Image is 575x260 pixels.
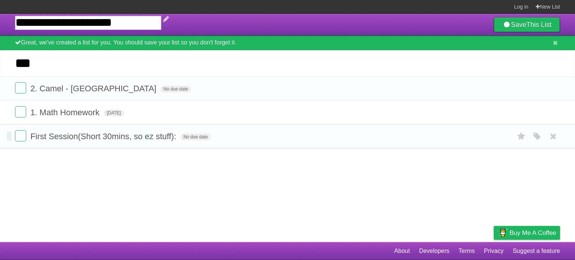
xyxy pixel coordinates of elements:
a: Suggest a feature [513,244,560,258]
a: Privacy [484,244,503,258]
img: Buy me a coffee [498,226,508,239]
label: Done [15,130,26,141]
label: Star task [514,130,529,143]
a: SaveThis List [494,17,560,32]
a: Terms [459,244,475,258]
span: 2. Camel - [GEOGRAPHIC_DATA] [30,84,158,93]
label: Done [15,106,26,117]
span: [DATE] [104,110,124,116]
span: 1. Math Homework [30,108,101,117]
a: Developers [419,244,449,258]
span: Buy me a coffee [509,226,556,239]
label: Done [15,82,26,94]
b: This List [526,21,551,28]
a: About [394,244,410,258]
a: Buy me a coffee [494,226,560,240]
span: First Session(Short 30mins, so ez stuff): [30,132,178,141]
span: No due date [161,86,191,92]
span: No due date [180,134,211,140]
